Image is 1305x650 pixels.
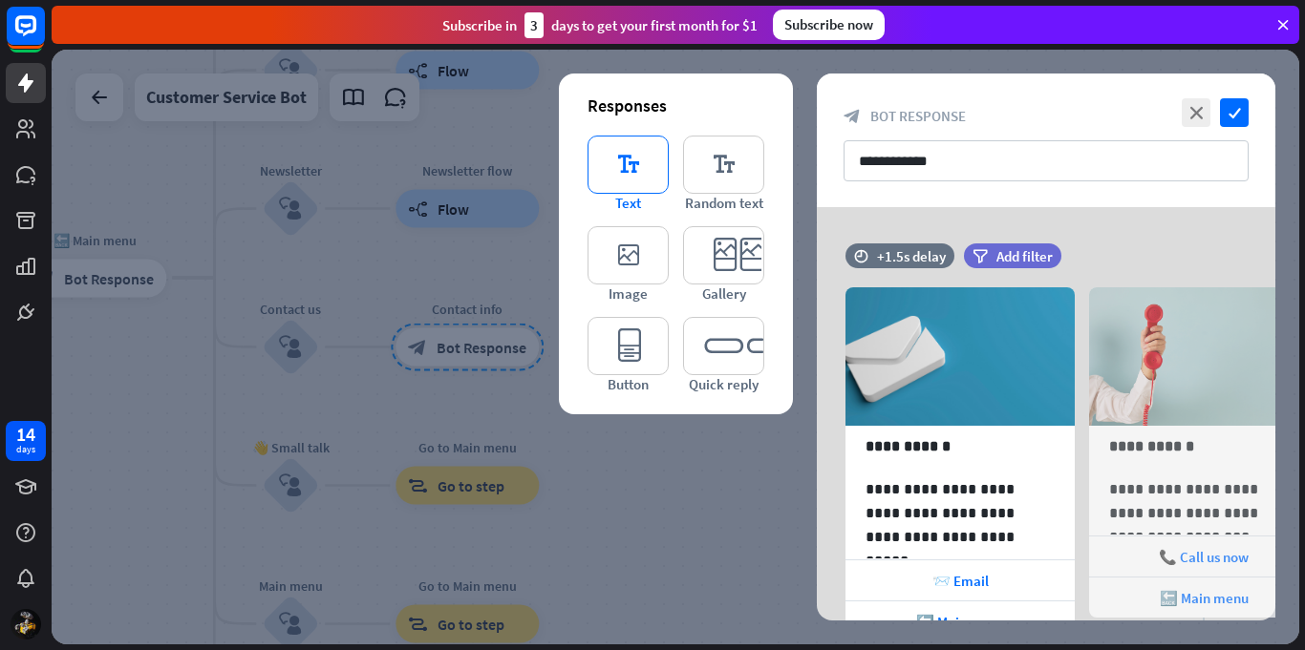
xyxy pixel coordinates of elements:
span: 📞 Call us now [1159,548,1249,566]
a: 14 days [6,421,46,461]
div: +1.5s delay [877,247,946,265]
span: Add filter [996,247,1053,265]
div: 14 [16,426,35,443]
div: days [16,443,35,456]
i: time [854,249,868,262]
i: filter [973,249,988,263]
i: check [1220,98,1249,127]
i: close [1182,98,1210,127]
span: 🔙 Main menu [1160,589,1249,607]
div: Subscribe in days to get your first month for $1 [442,12,758,38]
span: 📨 Email [932,572,989,590]
i: block_bot_response [844,108,861,125]
button: Open LiveChat chat widget [15,8,73,65]
div: Subscribe now [773,10,885,40]
div: 3 [524,12,544,38]
span: Bot Response [870,107,966,125]
img: preview [845,287,1075,426]
span: 🔙 Main menu [916,613,1005,631]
